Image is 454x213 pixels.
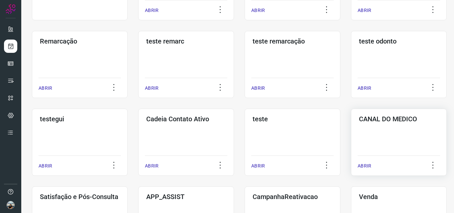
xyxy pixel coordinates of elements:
[7,201,15,209] img: ee39f76c3e2fa330576d8ede3a4ddadf.jpeg
[359,193,439,201] h3: Venda
[251,162,265,169] p: ABRIR
[39,85,52,92] p: ABRIR
[253,193,332,201] h3: CampanhaReativacao
[358,7,371,14] p: ABRIR
[40,115,120,123] h3: testegui
[253,37,332,45] h3: teste remarcação
[359,37,439,45] h3: teste odonto
[40,193,120,201] h3: Satisfação e Pós-Consulta
[39,162,52,169] p: ABRIR
[358,85,371,92] p: ABRIR
[251,85,265,92] p: ABRIR
[146,193,226,201] h3: APP_ASSIST
[6,4,16,14] img: Logo
[145,162,159,169] p: ABRIR
[251,7,265,14] p: ABRIR
[145,85,159,92] p: ABRIR
[359,115,439,123] h3: CANAL DO MEDICO
[146,115,226,123] h3: Cadeia Contato Ativo
[253,115,332,123] h3: teste
[146,37,226,45] h3: teste remarc
[145,7,159,14] p: ABRIR
[40,37,120,45] h3: Remarcação
[358,162,371,169] p: ABRIR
